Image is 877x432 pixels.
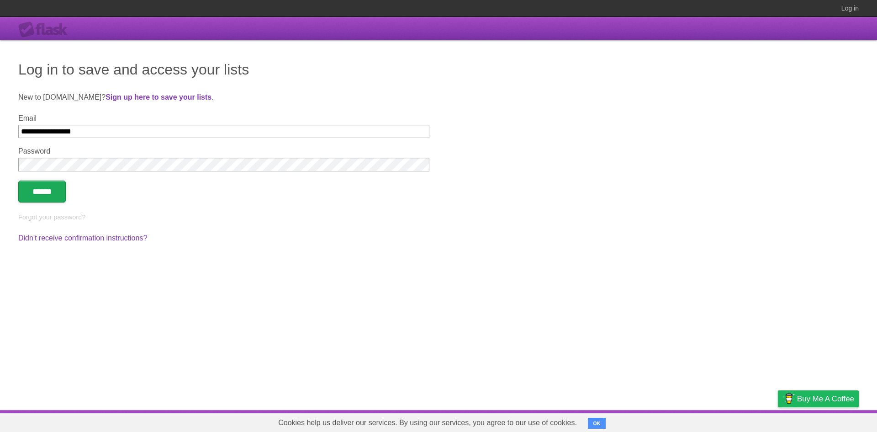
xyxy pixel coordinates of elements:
a: Didn't receive confirmation instructions? [18,234,147,242]
a: Terms [735,412,755,430]
img: Buy me a coffee [782,391,795,406]
label: Password [18,147,429,155]
span: Cookies help us deliver our services. By using our services, you agree to our use of cookies. [269,414,586,432]
a: Suggest a feature [801,412,859,430]
label: Email [18,114,429,123]
a: Buy me a coffee [778,390,859,407]
button: OK [588,418,606,429]
div: Flask [18,21,73,38]
h1: Log in to save and access your lists [18,59,859,80]
a: Privacy [766,412,790,430]
a: About [656,412,676,430]
p: New to [DOMAIN_NAME]? . [18,92,859,103]
a: Developers [687,412,724,430]
span: Buy me a coffee [797,391,854,407]
a: Forgot your password? [18,213,85,221]
a: Sign up here to save your lists [106,93,211,101]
